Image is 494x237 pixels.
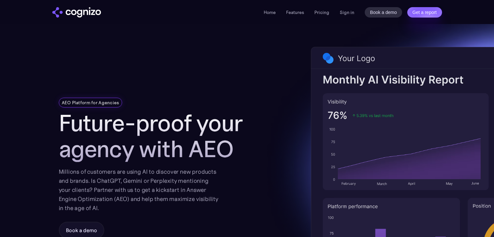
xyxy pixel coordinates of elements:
[66,226,97,234] div: Book a demo
[340,8,354,16] a: Sign in
[365,7,402,18] a: Book a demo
[52,7,101,18] a: home
[407,7,442,18] a: Get a report
[52,7,101,18] img: cognizo logo
[59,167,219,213] div: Millions of customers are using AI to discover new products and brands. Is ChatGPT, Gemini or Per...
[264,9,276,15] a: Home
[59,110,260,162] h1: Future-proof your agency with AEO
[286,9,304,15] a: Features
[314,9,329,15] a: Pricing
[62,99,119,106] div: AEO Platform for Agencies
